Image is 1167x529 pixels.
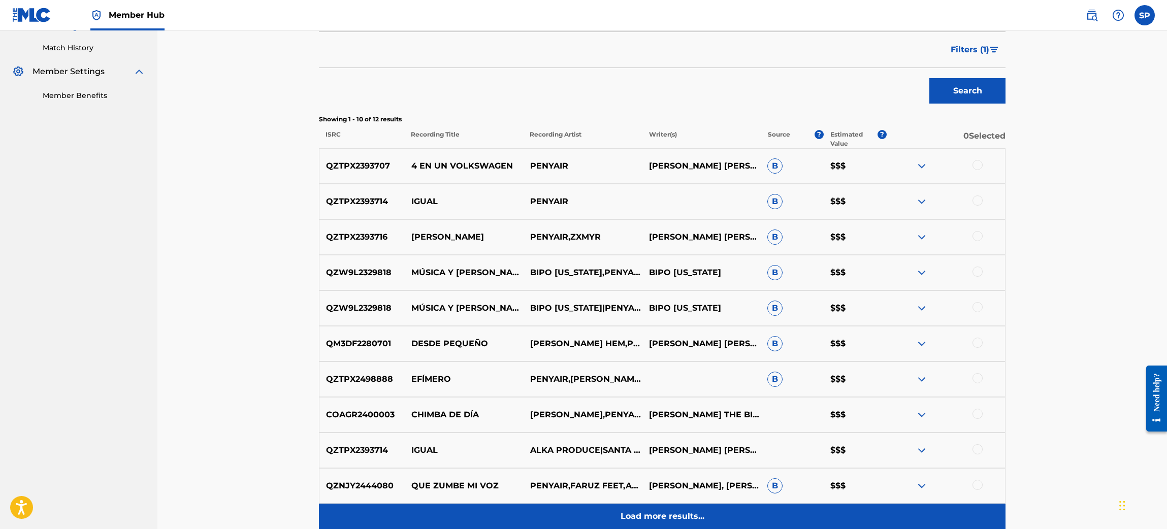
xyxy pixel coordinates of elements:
p: BIPO [US_STATE] [642,267,761,279]
p: CHIMBA DE DÍA [405,409,524,421]
p: PENYAIR,ZXMYR [523,231,642,243]
p: BIPO [US_STATE]|PENYAIR [523,302,642,314]
p: $$$ [824,409,887,421]
p: ALKA PRODUCE|SANTA RM|PENYAIR [523,444,642,456]
p: BIPO [US_STATE] [642,302,761,314]
img: MLC Logo [12,8,51,22]
div: Widget de chat [1116,480,1167,529]
p: $$$ [824,195,887,208]
img: help [1112,9,1124,21]
p: $$$ [824,480,887,492]
span: Member Hub [109,9,165,21]
p: $$$ [824,231,887,243]
span: B [767,158,783,174]
p: PENYAIR,[PERSON_NAME],FINESOUND MUSIC [523,373,642,385]
p: [PERSON_NAME] [405,231,524,243]
p: PENYAIR,FARUZ FEET,AERSTAME,JRBEXTZ [523,480,642,492]
p: [PERSON_NAME] [PERSON_NAME] [PERSON_NAME], YORKING HB [642,338,761,350]
span: ? [815,130,824,139]
img: expand [916,480,928,492]
p: DESDE PEQUEÑO [405,338,524,350]
a: Match History [43,43,145,53]
img: filter [990,47,998,53]
img: expand [916,373,928,385]
div: User Menu [1134,5,1155,25]
p: MÚSICA Y [PERSON_NAME] [405,302,524,314]
p: ISRC [319,130,404,148]
p: [PERSON_NAME] THE BIG PIECES, [PERSON_NAME] [PERSON_NAME], [PERSON_NAME], [PERSON_NAME] [PERSON_N... [642,409,761,421]
p: QZW9L2329818 [319,267,405,279]
p: 0 Selected [887,130,1006,148]
span: B [767,478,783,493]
p: Source [768,130,790,148]
img: expand [916,409,928,421]
p: BIPO [US_STATE],PENYAIR [523,267,642,279]
span: B [767,372,783,387]
p: Load more results... [621,510,704,522]
p: $$$ [824,302,887,314]
img: expand [916,302,928,314]
a: Member Benefits [43,90,145,101]
p: QZNJY2444080 [319,480,405,492]
img: expand [916,231,928,243]
img: expand [916,195,928,208]
p: QZTPX2393716 [319,231,405,243]
img: Member Settings [12,65,24,78]
p: PENYAIR [523,195,642,208]
span: B [767,265,783,280]
p: QM3DF2280701 [319,338,405,350]
p: [PERSON_NAME], [PERSON_NAME] [PERSON_NAME] [PERSON_NAME] [642,480,761,492]
div: Arrastrar [1119,490,1125,521]
p: Writer(s) [642,130,761,148]
span: Member Settings [33,65,105,78]
p: Showing 1 - 10 of 12 results [319,115,1006,124]
p: IGUAL [405,195,524,208]
p: $$$ [824,444,887,456]
iframe: Chat Widget [1116,480,1167,529]
p: MÚSICA Y [PERSON_NAME] [405,267,524,279]
span: B [767,336,783,351]
span: B [767,229,783,245]
img: Top Rightsholder [90,9,103,21]
span: ? [878,130,887,139]
p: IGUAL [405,444,524,456]
img: expand [916,267,928,279]
p: [PERSON_NAME] [PERSON_NAME] [642,160,761,172]
p: QZTPX2393714 [319,195,405,208]
p: QZW9L2329818 [319,302,405,314]
button: Filters (1) [945,37,1006,62]
p: 4 EN UN VOLKSWAGEN [405,160,524,172]
p: Recording Title [404,130,523,148]
p: QZTPX2393707 [319,160,405,172]
div: Help [1108,5,1128,25]
p: [PERSON_NAME] [PERSON_NAME] [PERSON_NAME] [PERSON_NAME] [642,444,761,456]
p: Recording Artist [523,130,642,148]
p: $$$ [824,338,887,350]
p: [PERSON_NAME] [PERSON_NAME] [PERSON_NAME] [642,231,761,243]
img: search [1086,9,1098,21]
img: expand [916,160,928,172]
button: Search [929,78,1006,104]
span: Filters ( 1 ) [951,44,989,56]
iframe: Resource Center [1139,357,1167,439]
a: Public Search [1082,5,1102,25]
p: [PERSON_NAME] HEM,PENYAIR [523,338,642,350]
p: Estimated Value [830,130,877,148]
p: PENYAIR [523,160,642,172]
p: EFÍMERO [405,373,524,385]
p: $$$ [824,267,887,279]
span: B [767,194,783,209]
p: $$$ [824,160,887,172]
p: COAGR2400003 [319,409,405,421]
span: B [767,301,783,316]
img: expand [133,65,145,78]
img: expand [916,444,928,456]
p: QUE ZUMBE MI VOZ [405,480,524,492]
p: $$$ [824,373,887,385]
p: [PERSON_NAME],PENYAIR,FINESOUND MUSIC [523,409,642,421]
img: expand [916,338,928,350]
p: QZTPX2393714 [319,444,405,456]
p: QZTPX2498888 [319,373,405,385]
